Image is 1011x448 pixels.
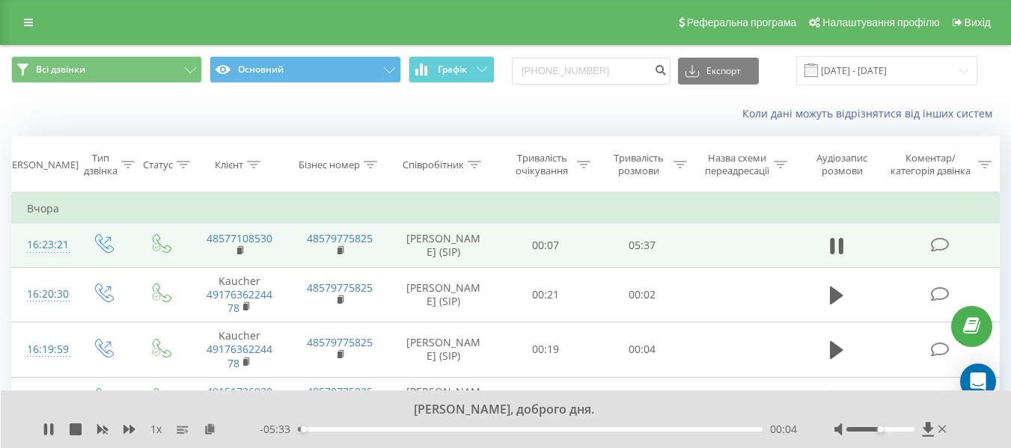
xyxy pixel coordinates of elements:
a: 48579775825 [307,384,373,399]
div: Аудіозапис розмови [804,152,880,177]
a: 4917636224478 [207,342,272,369]
a: 48579775825 [307,280,373,295]
td: 00:02 [594,267,691,322]
td: [PERSON_NAME] (SIP) [390,322,498,378]
span: - 05:33 [260,422,298,437]
td: 00:14 [498,377,594,420]
span: Графік [438,64,467,75]
td: 00:45 [594,377,691,420]
div: [PERSON_NAME], доброго дня. [133,402,859,418]
div: Бізнес номер [299,159,360,171]
div: Співробітник [403,159,464,171]
div: Коментар/категорія дзвінка [887,152,974,177]
span: Вихід [965,16,991,28]
div: 16:13:36 [27,384,58,414]
button: Всі дзвінки [11,56,202,83]
a: 4917636224478 [207,287,272,315]
div: Тривалість очікування [511,152,573,177]
button: Графік [409,56,495,83]
div: Статус [143,159,173,171]
td: [PERSON_NAME] (SIP) [390,267,498,322]
td: 00:21 [498,267,594,322]
td: 00:04 [594,322,691,378]
a: 48577108530 [207,231,272,245]
td: 05:37 [594,224,691,267]
div: 16:19:59 [27,335,58,364]
a: 48579775825 [307,335,373,349]
td: 00:19 [498,322,594,378]
div: Accessibility label [301,426,307,432]
span: Реферальна програма [687,16,797,28]
div: [PERSON_NAME] [3,159,79,171]
td: [PERSON_NAME] (SIP) [390,224,498,267]
td: [PERSON_NAME] (SIP) [390,377,498,420]
input: Пошук за номером [512,58,671,85]
div: Назва схеми переадресації [704,152,770,177]
a: 4915172692077 [207,384,272,412]
div: 16:20:30 [27,280,58,309]
span: 00:04 [770,422,797,437]
td: Kaucher [189,322,290,378]
div: Клієнт [215,159,243,171]
div: Accessibility label [877,426,883,432]
td: 00:07 [498,224,594,267]
div: Тип дзвінка [84,152,117,177]
td: Вчора [12,194,1000,224]
td: Kaucher [189,267,290,322]
span: 1 x [150,422,162,437]
span: Всі дзвінки [36,64,85,76]
button: Експорт [678,58,759,85]
a: Коли дані можуть відрізнятися вiд інших систем [742,106,1000,120]
button: Основний [210,56,400,83]
span: Налаштування профілю [822,16,939,28]
div: Тривалість розмови [608,152,670,177]
div: 16:23:21 [27,230,58,260]
a: 48579775825 [307,231,373,245]
div: Open Intercom Messenger [960,363,996,399]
